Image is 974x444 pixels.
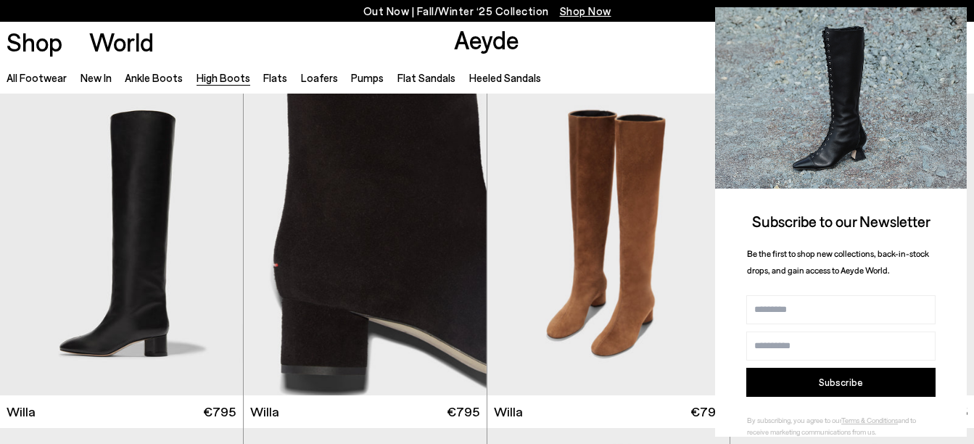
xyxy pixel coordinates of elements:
a: Shop [7,29,62,54]
a: World [89,29,154,54]
span: Be the first to shop new collections, back-in-stock drops, and gain access to Aeyde World. [747,248,929,275]
img: Willa Suede Over-Knee Boots [244,90,487,395]
a: High Boots [197,71,250,84]
a: Flats [263,71,287,84]
a: Aeyde [454,24,519,54]
span: Willa [7,403,36,421]
button: Subscribe [746,368,936,397]
a: New In [81,71,112,84]
img: Willa Suede Knee-High Boots [487,90,730,395]
span: Navigate to /collections/new-in [560,4,611,17]
a: Flat Sandals [397,71,455,84]
img: 2a6287a1333c9a56320fd6e7b3c4a9a9.jpg [715,7,967,189]
a: Heeled Sandals [469,71,541,84]
div: 3 / 6 [487,90,730,395]
a: Willa €795 [244,395,487,428]
a: Next slide Previous slide [487,90,730,395]
span: Willa [250,403,279,421]
a: All Footwear [7,71,67,84]
a: Loafers [301,71,338,84]
span: Subscribe to our Newsletter [752,212,930,230]
span: €795 [690,403,723,421]
span: Willa [494,403,523,421]
a: Pumps [351,71,384,84]
a: Ankle Boots [125,71,183,84]
a: Next slide Previous slide [244,90,487,395]
span: €795 [447,403,479,421]
a: Terms & Conditions [841,416,898,424]
div: 4 / 6 [244,90,487,395]
span: By subscribing, you agree to our [747,416,841,424]
p: Out Now | Fall/Winter ‘25 Collection [363,2,611,20]
a: Willa €795 [487,395,730,428]
span: €795 [203,403,236,421]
